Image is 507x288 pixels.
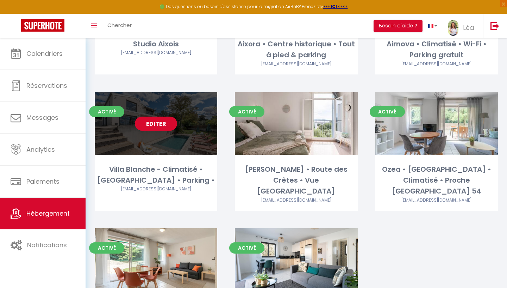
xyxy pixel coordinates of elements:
div: Airbnb [95,50,217,56]
div: Airbnb [375,197,498,204]
span: Activé [89,106,124,117]
button: Besoin d'aide ? [374,20,423,32]
span: Calendriers [26,49,63,58]
img: Super Booking [21,19,64,32]
div: Villa Blanche - Climatisé • [GEOGRAPHIC_DATA] • Parking • [95,164,217,186]
a: >>> ICI <<<< [323,4,348,9]
div: Airbnb [235,61,357,67]
a: Editer [135,117,177,131]
img: ... [448,20,458,36]
img: logout [490,21,499,30]
span: Analytics [26,145,55,154]
span: Activé [370,106,405,117]
a: ... Léa [443,14,483,38]
span: Paiements [26,177,60,186]
div: Ozea • [GEOGRAPHIC_DATA] • Climatisé • Proche [GEOGRAPHIC_DATA] 54 [375,164,498,197]
div: Airnova • Climatisé • Wi-Fi • Parking gratuit [375,39,498,61]
span: Activé [229,106,264,117]
div: Studio Aixois [95,39,217,50]
span: Chercher [107,21,132,29]
span: Notifications [27,241,67,249]
span: Hébergement [26,209,70,218]
span: Messages [26,113,58,122]
div: [PERSON_NAME] • Route des Crêtes • Vue [GEOGRAPHIC_DATA] [235,164,357,197]
div: Airbnb [235,197,357,204]
div: Aixora • Centre historique • Tout à pied & parking [235,39,357,61]
span: Activé [89,242,124,254]
span: Réservations [26,81,67,90]
div: Airbnb [375,61,498,67]
div: Airbnb [95,186,217,192]
a: Chercher [102,14,137,38]
span: Léa [463,23,474,32]
span: Activé [229,242,264,254]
